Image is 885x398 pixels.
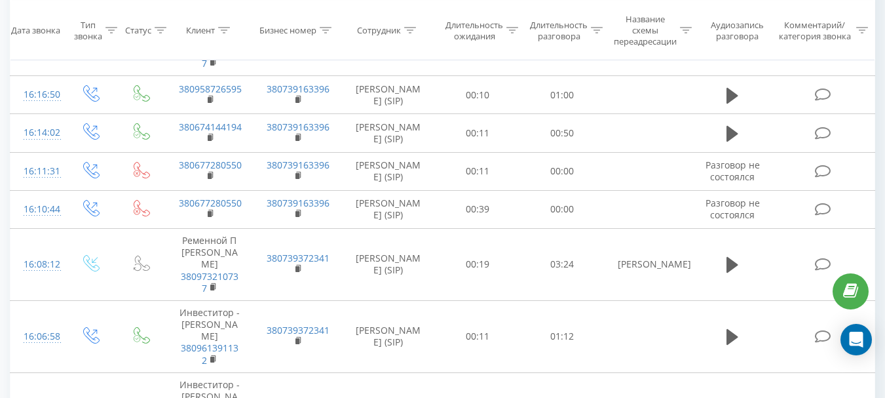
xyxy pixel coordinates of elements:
td: 00:00 [520,152,605,190]
div: Бизнес номер [259,25,316,36]
td: [PERSON_NAME] (SIP) [341,76,436,114]
div: Статус [125,25,151,36]
td: 00:50 [520,114,605,152]
div: 16:14:02 [24,120,51,146]
span: Разговор не состоялся [706,159,760,183]
a: 380739163396 [267,121,330,133]
div: Длительность ожидания [445,19,503,41]
td: Ременной П [PERSON_NAME] [166,228,254,300]
td: [PERSON_NAME] (SIP) [341,152,436,190]
td: Инвеститор - [PERSON_NAME] [166,300,254,372]
td: 00:39 [436,190,520,228]
a: 380677280550 [179,159,242,171]
td: 00:11 [436,152,520,190]
div: 16:11:31 [24,159,51,184]
div: 16:06:58 [24,324,51,349]
td: 03:24 [520,228,605,300]
td: [PERSON_NAME] (SIP) [341,300,436,372]
div: 16:16:50 [24,82,51,108]
div: Аудиозапись разговора [704,19,770,41]
td: [PERSON_NAME] (SIP) [341,228,436,300]
a: 380958726595 [179,83,242,95]
div: Тип звонка [74,19,102,41]
div: Сотрудник [357,25,401,36]
td: 00:11 [436,114,520,152]
td: [PERSON_NAME] [605,228,692,300]
a: 380739372341 [267,324,330,336]
a: 380973210737 [181,270,238,294]
td: 00:19 [436,228,520,300]
div: Комментарий/категория звонка [776,19,853,41]
div: Название схемы переадресации [614,14,677,47]
a: 380677280550 [179,197,242,209]
div: 16:08:12 [24,252,51,277]
td: 00:10 [436,76,520,114]
a: 380674144194 [179,121,242,133]
td: [PERSON_NAME] (SIP) [341,190,436,228]
a: 380739372341 [267,252,330,264]
a: 380739163396 [267,197,330,209]
span: Разговор не состоялся [706,197,760,221]
a: 380739163396 [267,83,330,95]
td: 01:12 [520,300,605,372]
td: 00:00 [520,190,605,228]
div: Длительность разговора [530,19,588,41]
td: [PERSON_NAME] (SIP) [341,114,436,152]
td: 00:11 [436,300,520,372]
td: 01:00 [520,76,605,114]
div: 16:10:44 [24,197,51,222]
a: 380739163396 [267,159,330,171]
div: Клиент [186,25,215,36]
div: Open Intercom Messenger [840,324,872,355]
a: 380961391132 [181,342,238,366]
div: Дата звонка [11,25,60,36]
